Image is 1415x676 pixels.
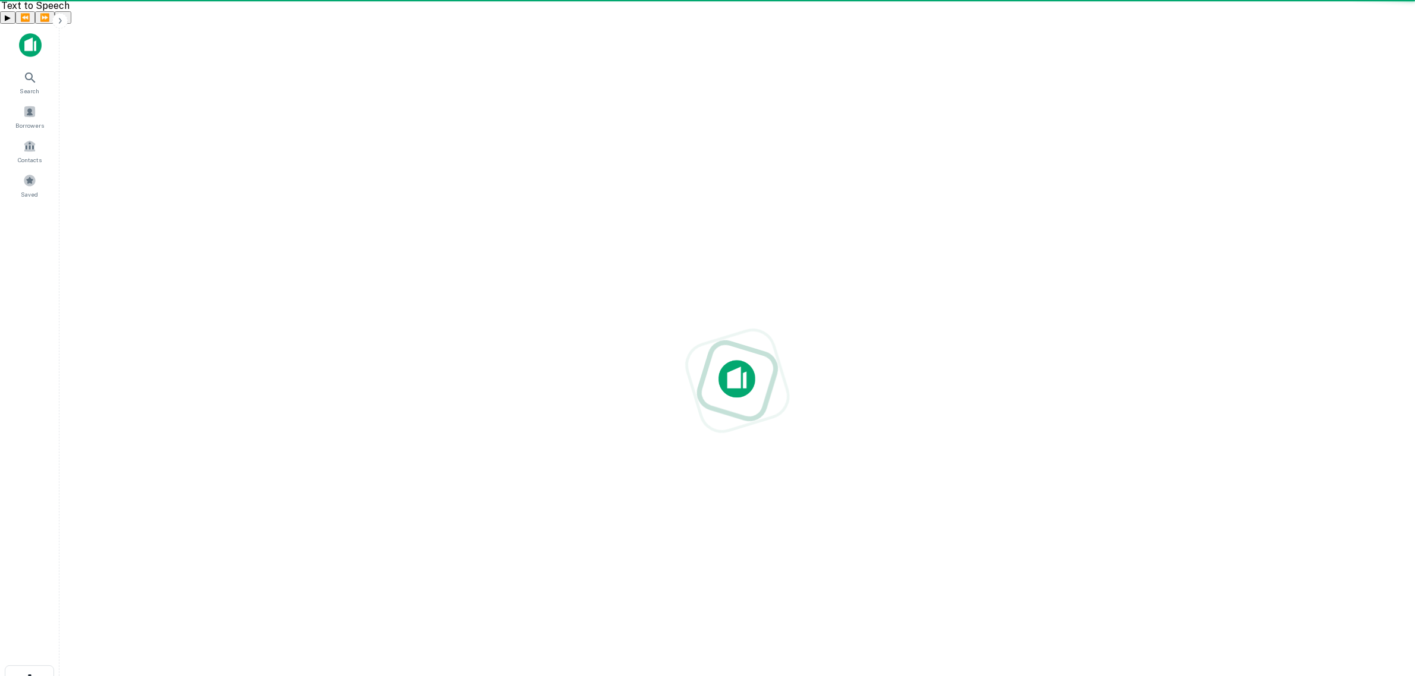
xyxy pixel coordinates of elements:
a: Search [4,66,56,98]
button: Previous [15,11,35,24]
span: Search [20,86,40,96]
a: Saved [4,169,56,201]
span: Borrowers [15,121,44,130]
span: Contacts [18,155,42,165]
a: Borrowers [4,100,56,132]
button: Settings [55,11,71,24]
span: Saved [21,189,39,199]
button: Forward [35,11,55,24]
img: capitalize-icon.png [19,33,42,57]
iframe: Chat Widget [1356,581,1415,638]
a: Contacts [4,135,56,167]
